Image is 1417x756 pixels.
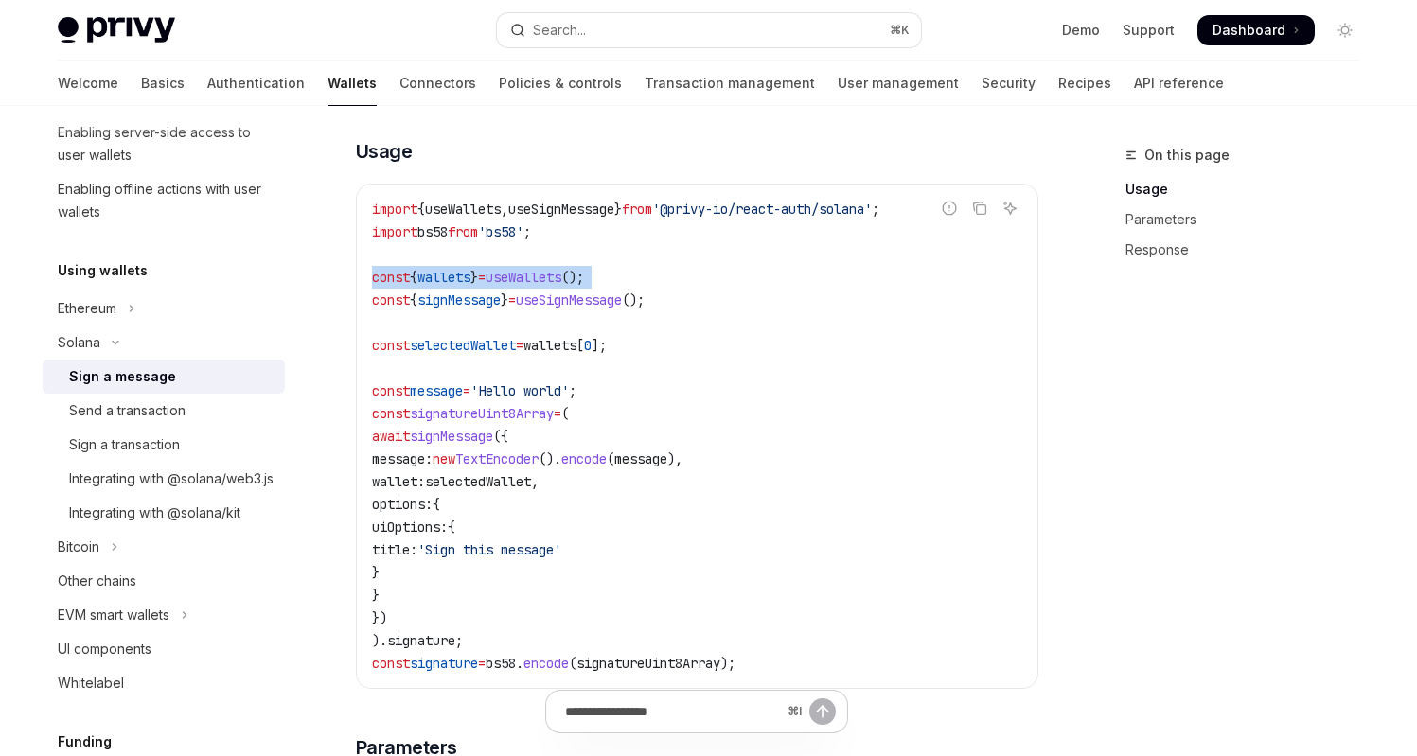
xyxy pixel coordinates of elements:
span: ; [523,223,531,240]
a: Policies & controls [499,61,622,106]
span: signatureUint8Array [410,405,554,422]
a: Enabling server-side access to user wallets [43,115,285,172]
span: ), [667,450,682,467]
a: Security [982,61,1036,106]
span: { [448,519,455,536]
div: Other chains [58,570,136,592]
button: Toggle Bitcoin section [43,530,285,564]
span: options: [372,496,433,513]
button: Ask AI [998,196,1022,220]
span: } [372,564,380,581]
span: useWallets [425,201,501,218]
span: ); [720,655,735,672]
a: Welcome [58,61,118,106]
span: encode [561,450,607,467]
span: ). [372,632,387,649]
span: uiOptions: [372,519,448,536]
span: title: [372,541,417,558]
span: (). [539,450,561,467]
span: encode [523,655,569,672]
button: Toggle Ethereum section [43,291,285,325]
span: { [410,291,417,308]
span: from [622,201,652,218]
span: ( [569,655,576,672]
span: signMessage [410,428,493,445]
span: { [410,269,417,286]
a: Usage [1125,174,1375,204]
div: Sign a transaction [69,433,180,456]
span: import [372,201,417,218]
span: from [448,223,478,240]
a: Response [1125,235,1375,265]
a: Sign a transaction [43,428,285,462]
span: TextEncoder [455,450,539,467]
span: message: [372,450,433,467]
span: ]; [592,337,607,354]
a: Other chains [43,564,285,598]
span: } [614,201,622,218]
span: [ [576,337,584,354]
span: signatureUint8Array [576,655,720,672]
div: Search... [533,19,586,42]
span: Usage [356,138,413,165]
button: Copy the contents from the code block [967,196,992,220]
span: = [554,405,561,422]
div: Sign a message [69,365,176,388]
a: UI components [43,632,285,666]
span: ; [569,382,576,399]
span: ⌘ K [890,23,910,38]
a: Send a transaction [43,394,285,428]
a: Whitelabel [43,666,285,700]
div: Ethereum [58,297,116,320]
span: bs58 [486,655,516,672]
span: new [433,450,455,467]
span: wallets [523,337,576,354]
span: message [410,382,463,399]
span: { [433,496,440,513]
div: EVM smart wallets [58,604,169,626]
a: Transaction management [645,61,815,106]
span: '@privy-io/react-auth/solana' [652,201,872,218]
span: }) [372,609,387,626]
span: } [470,269,478,286]
span: ; [872,201,879,218]
div: Bitcoin [58,536,99,558]
span: const [372,291,410,308]
h5: Funding [58,730,112,753]
span: signature [410,655,478,672]
span: const [372,382,410,399]
a: Authentication [207,61,305,106]
span: selectedWallet [410,337,516,354]
span: } [501,291,508,308]
span: signature [387,632,455,649]
span: = [516,337,523,354]
span: 0 [584,337,592,354]
a: Parameters [1125,204,1375,235]
div: Enabling server-side access to user wallets [58,121,274,167]
span: = [463,382,470,399]
span: import [372,223,417,240]
button: Toggle dark mode [1330,15,1360,45]
span: const [372,655,410,672]
span: await [372,428,410,445]
button: Toggle EVM smart wallets section [43,598,285,632]
span: 'bs58' [478,223,523,240]
button: Report incorrect code [937,196,962,220]
span: Dashboard [1213,21,1285,40]
div: UI components [58,638,151,660]
span: const [372,269,410,286]
button: Send message [809,698,836,725]
span: useWallets [486,269,561,286]
span: On this page [1144,144,1230,167]
button: Toggle Solana section [43,325,285,360]
span: const [372,337,410,354]
span: wallet: [372,473,425,490]
div: Enabling offline actions with user wallets [58,178,274,223]
a: API reference [1134,61,1224,106]
span: useSignMessage [516,291,622,308]
span: , [501,201,508,218]
button: Open search [497,13,921,47]
span: ( [607,450,614,467]
a: Recipes [1058,61,1111,106]
span: (); [622,291,645,308]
